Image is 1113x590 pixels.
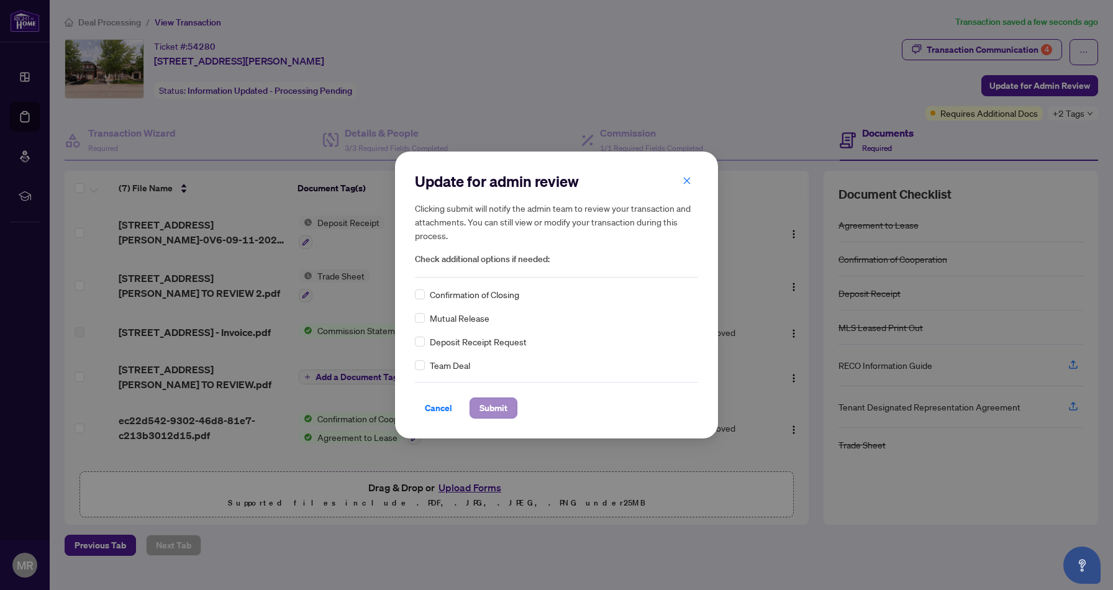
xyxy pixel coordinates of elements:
[430,311,489,325] span: Mutual Release
[470,397,517,419] button: Submit
[415,201,698,242] h5: Clicking submit will notify the admin team to review your transaction and attachments. You can st...
[430,358,470,372] span: Team Deal
[479,398,507,418] span: Submit
[415,252,698,266] span: Check additional options if needed:
[1063,547,1101,584] button: Open asap
[425,398,452,418] span: Cancel
[430,288,519,301] span: Confirmation of Closing
[683,176,691,185] span: close
[430,335,527,348] span: Deposit Receipt Request
[415,171,698,191] h2: Update for admin review
[415,397,462,419] button: Cancel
